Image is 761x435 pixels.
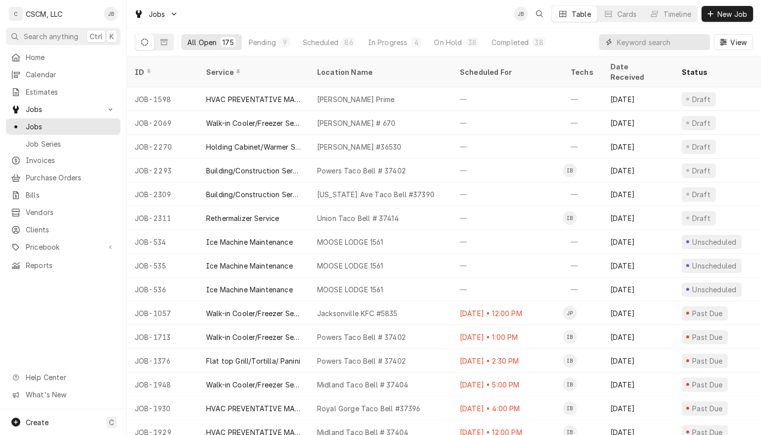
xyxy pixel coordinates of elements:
div: Pending [249,37,276,48]
div: CSCM, LLC [26,9,62,19]
span: Pricebook [26,242,101,252]
div: Draft [691,94,712,105]
a: Vendors [6,204,120,220]
div: Izaia Bain's Avatar [563,354,577,368]
div: Jonnie Pakovich's Avatar [563,306,577,320]
div: [US_STATE] Ave Taco Bell #37390 [317,189,435,200]
div: — [452,230,563,254]
span: What's New [26,389,114,400]
div: Midland Taco Bell # 37404 [317,380,408,390]
span: Estimates [26,87,115,97]
div: Past Due [691,380,724,390]
div: Past Due [691,356,724,366]
div: [DATE] [602,111,674,135]
span: Job Series [26,139,115,149]
div: [DATE] [602,396,674,420]
div: JOB-1930 [127,396,198,420]
span: Jobs [26,104,101,114]
a: Reports [6,257,120,273]
div: IB [563,378,577,391]
div: JOB-1057 [127,301,198,325]
div: Unscheduled [691,237,738,247]
div: IB [563,401,577,415]
div: [DATE] • 2:30 PM [452,349,563,373]
div: JOB-536 [127,277,198,301]
a: Jobs [6,118,120,135]
div: JOB-535 [127,254,198,277]
div: — [452,159,563,182]
div: Building/Construction Service [206,165,301,176]
span: Create [26,418,49,427]
div: Draft [691,189,712,200]
div: — [452,135,563,159]
div: Scheduled [303,37,338,48]
div: JOB-1376 [127,349,198,373]
div: [DATE] [602,206,674,230]
div: Walk-in Cooler/Freezer Service Call [206,118,301,128]
div: Scheduled For [460,67,553,77]
div: MOOSE LODGE 1561 [317,237,383,247]
button: New Job [702,6,753,22]
a: Bills [6,187,120,203]
div: — [563,230,602,254]
div: — [452,111,563,135]
div: — [452,254,563,277]
div: [DATE] [602,254,674,277]
a: Home [6,49,120,65]
a: Invoices [6,152,120,168]
div: JB [514,7,528,21]
div: ID [135,67,188,77]
div: On Hold [434,37,462,48]
div: Table [572,9,591,19]
div: Izaia Bain's Avatar [563,330,577,344]
div: Building/Construction Service [206,189,301,200]
div: [PERSON_NAME] Prime [317,94,394,105]
div: — [452,277,563,301]
a: Purchase Orders [6,169,120,186]
span: View [728,37,749,48]
div: Walk-in Cooler/Freezer Service Call [206,332,301,342]
div: [DATE] [602,159,674,182]
div: Past Due [691,332,724,342]
div: [DATE] [602,349,674,373]
div: IB [563,211,577,225]
div: In Progress [368,37,408,48]
div: 175 [222,37,233,48]
div: — [563,254,602,277]
span: Bills [26,190,115,200]
div: Flat top Grill/Tortilla/ Panini [206,356,300,366]
div: Techs [571,67,595,77]
div: [DATE] • 4:00 PM [452,396,563,420]
div: 38 [535,37,543,48]
div: Ice Machine Maintenance [206,237,293,247]
div: Service [206,67,299,77]
div: IB [563,354,577,368]
span: Jobs [149,9,165,19]
button: Search anythingCtrlK [6,28,120,45]
span: C [109,417,114,428]
input: Keyword search [617,34,705,50]
div: 86 [344,37,353,48]
div: [DATE] [602,230,674,254]
div: [PERSON_NAME] # 670 [317,118,395,128]
div: — [452,182,563,206]
div: JOB-2311 [127,206,198,230]
a: Go to Jobs [6,101,120,117]
div: Izaia Bain's Avatar [563,401,577,415]
div: Royal Gorge Taco Bell #37396 [317,403,420,414]
div: 38 [468,37,477,48]
div: Location Name [317,67,442,77]
span: Calendar [26,69,115,80]
div: MOOSE LODGE 1561 [317,261,383,271]
span: Help Center [26,372,114,382]
div: Draft [691,142,712,152]
div: — [563,277,602,301]
span: Ctrl [90,31,103,42]
div: JOB-2270 [127,135,198,159]
div: Date Received [610,61,664,82]
div: Draft [691,165,712,176]
span: Vendors [26,207,115,217]
div: [DATE] [602,277,674,301]
span: Invoices [26,155,115,165]
div: Ice Machine Maintenance [206,261,293,271]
